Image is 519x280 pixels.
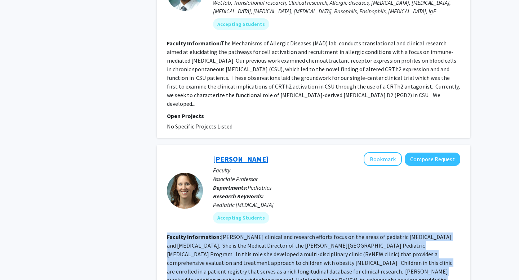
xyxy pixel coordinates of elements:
p: Faculty [213,166,460,175]
span: Pediatrics [248,184,271,191]
button: Compose Request to Tammy Brady [405,153,460,166]
b: Research Keywords: [213,193,264,200]
mat-chip: Accepting Students [213,212,269,223]
b: Faculty Information: [167,40,221,47]
b: Faculty Information: [167,233,221,240]
fg-read-more: The Mechanisms of Allergic Diseases (MAD) lab conducts translational and clinical research aimed ... [167,40,460,107]
button: Add Tammy Brady to Bookmarks [364,152,402,166]
div: Pediatric [MEDICAL_DATA] [213,200,460,209]
span: No Specific Projects Listed [167,123,232,130]
mat-chip: Accepting Students [213,18,269,30]
p: Associate Professor [213,175,460,183]
b: Departments: [213,184,248,191]
p: Open Projects [167,112,460,120]
iframe: Chat [5,248,31,275]
a: [PERSON_NAME] [213,154,269,163]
